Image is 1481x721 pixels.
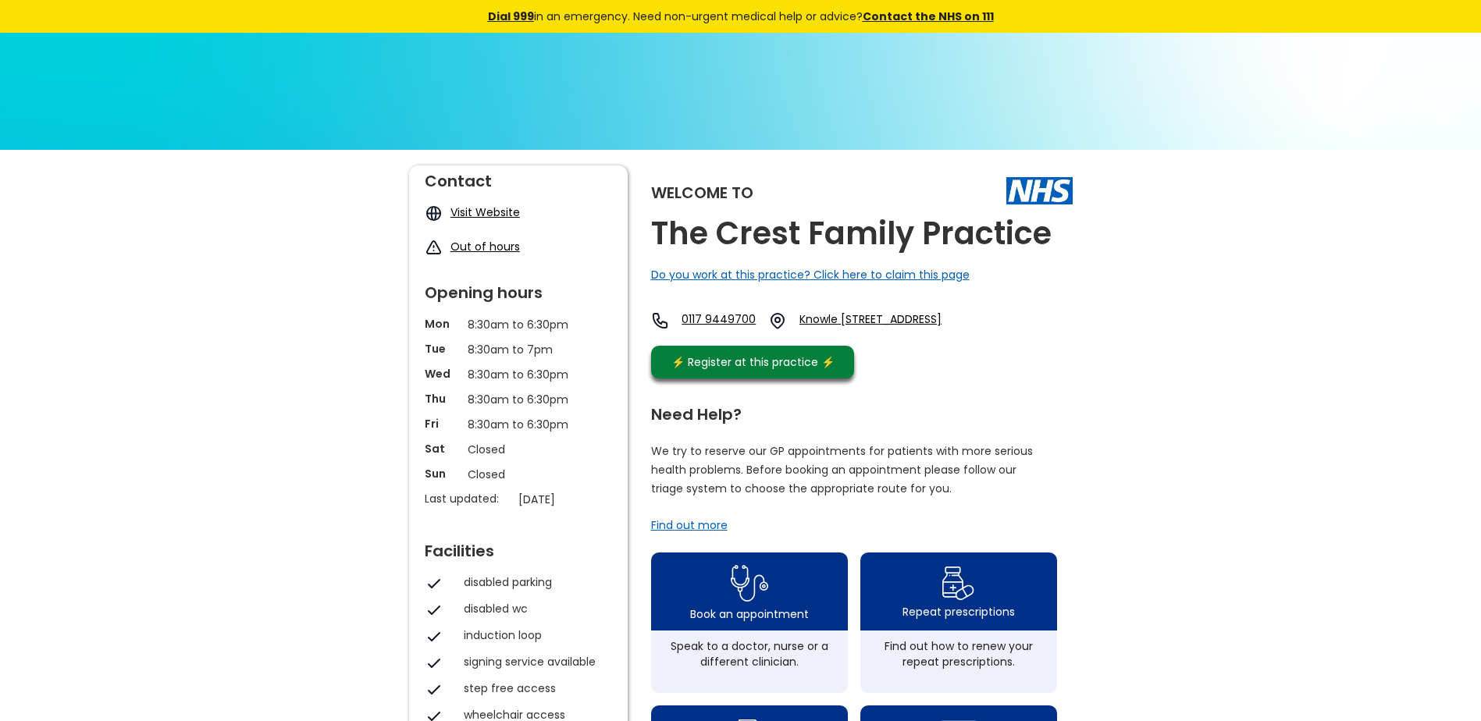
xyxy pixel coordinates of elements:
div: Repeat prescriptions [902,604,1015,620]
div: disabled parking [464,574,604,590]
p: Tue [425,341,460,357]
p: 8:30am to 6:30pm [468,416,569,433]
p: Closed [468,466,569,483]
a: Out of hours [450,239,520,254]
a: Do you work at this practice? Click here to claim this page [651,267,970,282]
a: Dial 999 [488,9,534,24]
img: exclamation icon [425,239,443,257]
p: [DATE] [518,491,620,508]
div: Book an appointment [690,606,809,622]
a: book appointment icon Book an appointmentSpeak to a doctor, nurse or a different clinician. [651,552,848,693]
a: Contact the NHS on 111 [863,9,994,24]
div: induction loop [464,627,604,643]
div: disabled wc [464,601,604,616]
h2: The Crest Family Practice [651,216,1052,251]
a: ⚡️ Register at this practice ⚡️ [651,346,854,378]
p: Sat [425,441,460,456]
p: 8:30am to 6:30pm [468,366,569,383]
p: Fri [425,416,460,432]
img: book appointment icon [731,560,768,606]
a: Knowle [STREET_ADDRESS] [799,311,948,330]
div: Contact [425,165,612,189]
div: Welcome to [651,185,753,201]
p: We try to reserve our GP appointments for patients with more serious health problems. Before book... [651,442,1034,498]
a: Visit Website [450,204,520,220]
p: Thu [425,391,460,407]
div: ⚡️ Register at this practice ⚡️ [664,353,843,371]
a: repeat prescription iconRepeat prescriptionsFind out how to renew your repeat prescriptions. [860,552,1057,693]
img: telephone icon [651,311,670,330]
div: in an emergency. Need non-urgent medical help or advice? [382,8,1100,25]
div: step free access [464,680,604,696]
p: Last updated: [425,491,511,506]
p: 8:30am to 6:30pm [468,391,569,408]
div: Need Help? [651,399,1057,422]
div: Find out how to renew your repeat prescriptions. [868,638,1049,669]
img: practice location icon [768,311,787,330]
p: Sun [425,466,460,481]
a: 0117 9449700 [682,311,756,330]
div: Speak to a doctor, nurse or a different clinician. [659,638,840,669]
p: 8:30am to 7pm [468,341,569,358]
p: Wed [425,366,460,382]
a: Find out more [651,517,728,533]
p: Closed [468,441,569,458]
div: Opening hours [425,277,612,300]
img: The NHS logo [1006,177,1073,204]
div: Facilities [425,535,612,559]
img: globe icon [425,204,443,222]
p: Mon [425,316,460,332]
img: repeat prescription icon [942,563,975,604]
p: 8:30am to 6:30pm [468,316,569,333]
div: signing service available [464,654,604,669]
